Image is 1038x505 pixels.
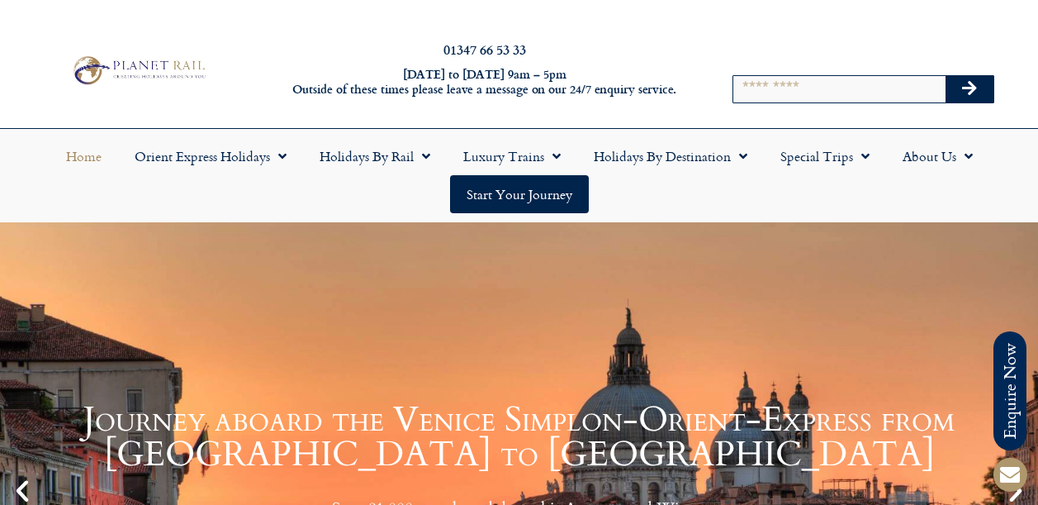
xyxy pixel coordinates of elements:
a: Start your Journey [450,175,589,213]
nav: Menu [8,137,1030,213]
h1: Journey aboard the Venice Simplon-Orient-Express from [GEOGRAPHIC_DATA] to [GEOGRAPHIC_DATA] [41,403,997,472]
a: Luxury Trains [447,137,577,175]
img: Planet Rail Train Holidays Logo [68,53,209,88]
a: Holidays by Rail [303,137,447,175]
h6: [DATE] to [DATE] 9am – 5pm Outside of these times please leave a message on our 24/7 enquiry serv... [281,67,688,98]
div: Previous slide [8,477,36,505]
a: Home [50,137,118,175]
a: Holidays by Destination [577,137,764,175]
a: 01347 66 53 33 [443,40,526,59]
a: About Us [886,137,989,175]
a: Orient Express Holidays [118,137,303,175]
button: Search [946,76,993,102]
a: Special Trips [764,137,886,175]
